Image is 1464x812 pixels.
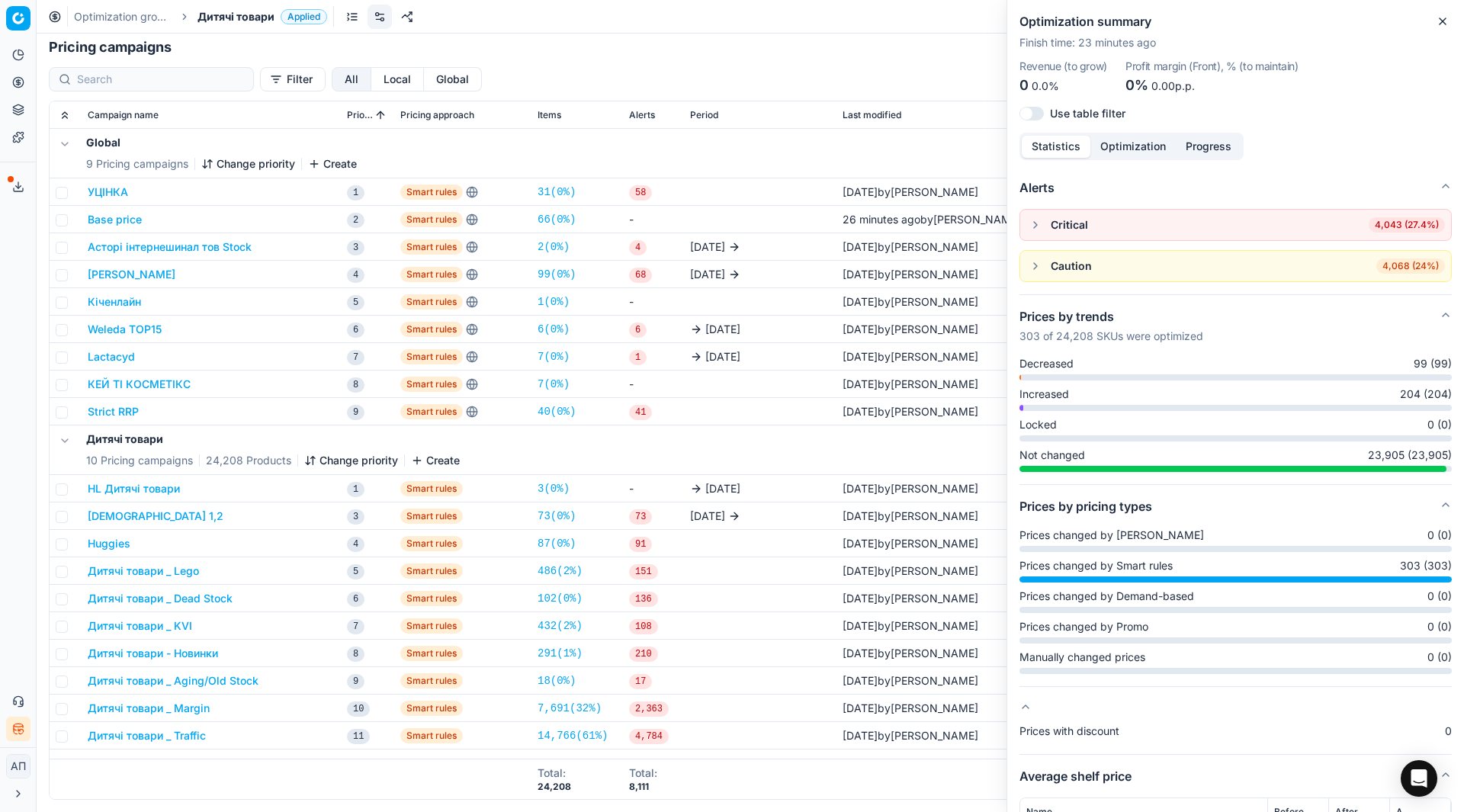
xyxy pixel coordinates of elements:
[37,37,1464,58] h1: Pricing campaigns
[88,185,128,200] button: УЦІНКА
[1019,356,1452,484] div: Prices by trends303 of 24,208 SKUs were optimized
[347,323,364,338] span: 6
[347,295,364,310] span: 5
[1019,307,1203,326] h5: Prices by trends
[1090,136,1176,158] button: Optimization
[705,349,740,364] span: [DATE]
[281,9,327,24] span: Applied
[843,592,878,605] span: [DATE]
[843,323,878,335] span: [DATE]
[304,453,398,468] button: Change priority
[538,377,570,392] a: 7(0%)
[843,701,878,714] span: [DATE]
[308,156,357,172] button: Create
[1019,528,1452,686] div: Prices by pricing types
[629,323,647,338] span: 6
[400,212,463,227] span: Smart rules
[843,377,878,390] span: [DATE]
[843,405,878,418] span: [DATE]
[347,564,364,579] span: 5
[843,322,978,337] div: by [PERSON_NAME]
[843,647,878,660] span: [DATE]
[347,592,364,607] span: 6
[86,156,188,172] span: 9 Pricing campaigns
[538,509,576,524] a: 73(0%)
[1125,61,1299,72] dt: Profit margin (Front), % (to maintain)
[843,213,920,226] span: 26 minutes ago
[538,781,571,793] div: 24,208
[77,72,244,87] input: Search
[1051,217,1088,233] div: Critical
[400,267,463,282] span: Smart rules
[88,563,199,579] button: Дитячі товари _ Lego
[538,536,576,551] a: 87(0%)
[843,536,978,551] div: by [PERSON_NAME]
[1019,448,1085,463] span: Not changed
[629,564,658,579] span: 151
[538,294,570,310] a: 1(0%)
[400,109,474,121] span: Pricing approach
[1019,356,1074,371] span: Decreased
[1019,650,1145,665] span: Manually changed prices
[1368,448,1452,463] span: 23,905 (23,905)
[843,509,878,522] span: [DATE]
[88,673,258,688] button: Дитячі товари _ Aging/Old Stock
[88,404,139,419] button: Strict RRP
[705,322,740,337] span: [DATE]
[347,729,370,744] span: 11
[371,67,424,91] button: local
[197,9,327,24] span: Дитячі товариApplied
[347,268,364,283] span: 4
[88,322,162,337] button: Weleda TOP15
[843,240,878,253] span: [DATE]
[629,509,652,525] span: 73
[400,509,463,524] span: Smart rules
[538,728,608,743] a: 14,766(61%)
[843,268,878,281] span: [DATE]
[843,618,978,634] div: by [PERSON_NAME]
[400,185,463,200] span: Smart rules
[88,239,252,255] button: Асторі інтернешинал тов Stock
[623,206,684,233] td: -
[1019,12,1452,30] h2: Optimization summary
[538,185,576,200] a: 31(0%)
[88,509,223,524] button: [DEMOGRAPHIC_DATA] 1,2
[400,349,463,364] span: Smart rules
[347,109,373,121] span: Priority
[843,109,901,121] span: Last modified
[74,9,327,24] nav: breadcrumb
[1427,650,1452,665] span: 0 (0)
[1050,108,1125,119] label: Use table filter
[629,537,652,552] span: 91
[843,349,978,364] div: by [PERSON_NAME]
[843,563,978,579] div: by [PERSON_NAME]
[347,240,364,255] span: 3
[88,212,142,227] button: Base price
[400,563,463,579] span: Smart rules
[843,537,878,550] span: [DATE]
[843,509,978,524] div: by [PERSON_NAME]
[843,212,1021,227] div: by [PERSON_NAME]
[538,404,576,419] a: 40(0%)
[1019,619,1148,634] span: Prices changed by Promo
[1032,79,1059,92] span: 0.0%
[88,701,210,716] button: Дитячі товари _ Margin
[629,185,652,201] span: 58
[538,673,576,688] a: 18(0%)
[1427,528,1452,543] span: 0 (0)
[1022,136,1090,158] button: Statistics
[347,674,364,689] span: 9
[332,67,371,91] button: all
[400,404,463,419] span: Smart rules
[424,67,482,91] button: global
[347,647,364,662] span: 8
[1019,724,1119,739] span: Prices with discount
[538,322,570,337] a: 6(0%)
[623,288,684,316] td: -
[88,294,141,310] button: Кіченлайн
[1427,417,1452,432] span: 0 (0)
[538,349,570,364] a: 7(0%)
[1019,209,1452,294] div: Alerts
[86,135,357,150] h5: Global
[843,294,978,310] div: by [PERSON_NAME]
